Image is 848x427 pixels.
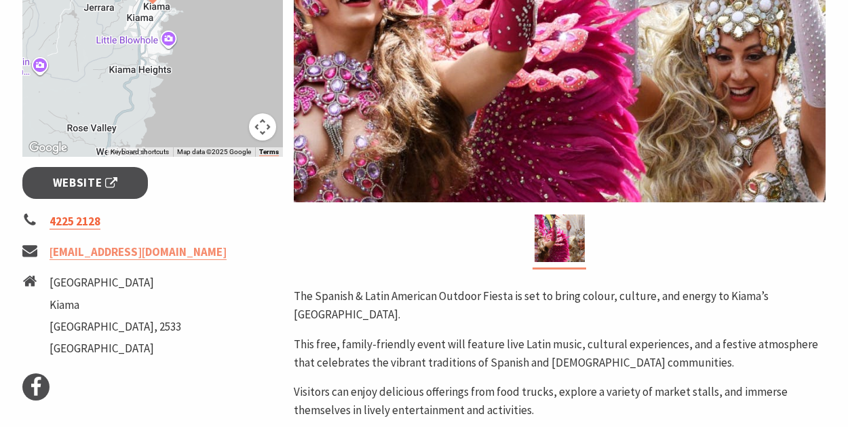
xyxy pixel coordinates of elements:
[50,318,181,336] li: [GEOGRAPHIC_DATA], 2533
[22,167,148,199] a: Website
[177,148,251,155] span: Map data ©2025 Google
[50,296,181,314] li: Kiama
[50,244,227,260] a: [EMAIL_ADDRESS][DOMAIN_NAME]
[294,383,826,420] p: Visitors can enjoy delicious offerings from food trucks, explore a variety of market stalls, and ...
[53,174,118,192] span: Website
[111,147,169,157] button: Keyboard shortcuts
[294,335,826,372] p: This free, family-friendly event will feature live Latin music, cultural experiences, and a festi...
[50,274,181,292] li: [GEOGRAPHIC_DATA]
[294,287,826,324] p: The Spanish & Latin American Outdoor Fiesta is set to bring colour, culture, and energy to Kiama’...
[50,214,100,229] a: 4225 2128
[50,339,181,358] li: [GEOGRAPHIC_DATA]
[26,139,71,157] a: Open this area in Google Maps (opens a new window)
[249,113,276,141] button: Map camera controls
[259,148,279,156] a: Terms (opens in new tab)
[26,139,71,157] img: Google
[535,215,585,262] img: Dancers in jewelled pink and silver costumes with feathers, holding their hands up while smiling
